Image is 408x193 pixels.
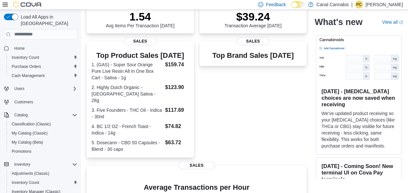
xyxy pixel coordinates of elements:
p: We've updated product receiving so your [MEDICAL_DATA] choices (like THCa or CBG) stay visible fo... [321,110,396,149]
dd: $74.82 [165,122,189,130]
button: Promotions [6,147,80,156]
button: Cash Management [6,71,80,80]
p: 1.54 [106,10,175,23]
dd: $123.90 [165,84,189,91]
span: Inventory [14,162,30,167]
button: Users [12,85,27,93]
h3: Top Brand Sales [DATE] [212,52,294,59]
span: Inventory [12,161,77,168]
span: Purchase Orders [12,64,41,69]
span: Users [14,86,24,91]
a: Adjustments (Classic) [9,170,52,177]
a: Purchase Orders [9,63,44,71]
button: My Catalog (Beta) [6,138,80,147]
span: Home [12,44,77,52]
span: Catalog [12,111,77,119]
dt: 4. BC 1/2 OZ - French Toast - Indica - 14g [92,123,163,136]
button: Adjustments (Classic) [6,169,80,178]
p: | [351,1,352,8]
button: Customers [1,97,80,107]
span: My Catalog (Beta) [12,140,43,145]
span: Inventory Count [9,179,77,187]
div: Patrick Ciantar [355,1,363,8]
span: Load All Apps in [GEOGRAPHIC_DATA] [18,14,77,27]
span: Adjustments (Classic) [9,170,77,177]
span: Inventory Count [9,54,77,61]
span: Cash Management [9,72,77,80]
span: Sales [124,37,156,45]
a: Cash Management [9,72,47,80]
img: Cova [13,1,42,8]
span: My Catalog (Classic) [9,129,77,137]
a: Home [12,45,27,52]
dt: 1. (GAS) - Super Sour Orange Pure Live Resin All In One Box Cart - Sativa - 1g [92,61,163,81]
a: Inventory Count [9,54,42,61]
svg: External link [399,20,403,24]
div: Transaction Average [DATE] [225,10,282,28]
span: PC [356,1,362,8]
span: Customers [14,99,33,105]
button: Inventory Count [6,178,80,187]
button: My Catalog (Classic) [6,129,80,138]
button: Home [1,44,80,53]
button: Catalog [1,110,80,120]
button: Inventory [12,161,33,168]
p: $39.24 [225,10,282,23]
span: Promotions [12,149,31,154]
a: Customers [12,98,36,106]
span: Inventory Count [12,180,39,185]
span: Customers [12,98,77,106]
h3: Top Product Sales [DATE] [92,52,189,59]
button: Classification (Classic) [6,120,80,129]
h3: [DATE] - [MEDICAL_DATA] choices are now saved when receiving [321,88,396,108]
span: Catalog [14,112,28,118]
a: My Catalog (Beta) [9,138,46,146]
span: My Catalog (Classic) [12,131,48,136]
span: Sales [237,37,269,45]
button: Inventory [1,160,80,169]
h4: Average Transactions per Hour [92,184,302,191]
a: Inventory Count [9,179,42,187]
span: Feedback [266,1,286,8]
dt: 2. Highly Dutch Organic - [GEOGRAPHIC_DATA] Sativa - 28g [92,84,163,104]
h3: [DATE] - Coming Soon! New terminal UI on Cova Pay terminals [321,163,396,182]
button: Users [1,84,80,93]
p: [PERSON_NAME] [365,1,403,8]
dd: $117.69 [165,106,189,114]
span: My Catalog (Beta) [9,138,77,146]
p: Canal Cannabis [316,1,349,8]
dd: $63.72 [165,139,189,147]
a: Promotions [9,148,34,155]
dd: $159.74 [165,61,189,69]
span: Users [12,85,77,93]
div: Avg Items Per Transaction [DATE] [106,10,175,28]
input: Dark Mode [291,1,305,8]
a: View allExternal link [382,19,403,25]
button: Catalog [12,111,30,119]
span: Purchase Orders [9,63,77,71]
span: Inventory Count [12,55,39,60]
span: Classification (Classic) [12,122,51,127]
span: Adjustments (Classic) [12,171,49,176]
dt: 5. Dosecann - CBD 50 Capsules - Blend - 30 caps [92,139,163,152]
a: Classification (Classic) [9,120,54,128]
span: Sales [179,161,215,169]
button: Purchase Orders [6,62,80,71]
span: Classification (Classic) [9,120,77,128]
dt: 3. Five Founders - THC Oil - Indica - 30ml [92,107,163,120]
span: Promotions [9,148,77,155]
span: Cash Management [12,73,44,78]
a: My Catalog (Classic) [9,129,50,137]
h2: What's new [315,17,362,27]
span: Home [14,46,25,51]
button: Inventory Count [6,53,80,62]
